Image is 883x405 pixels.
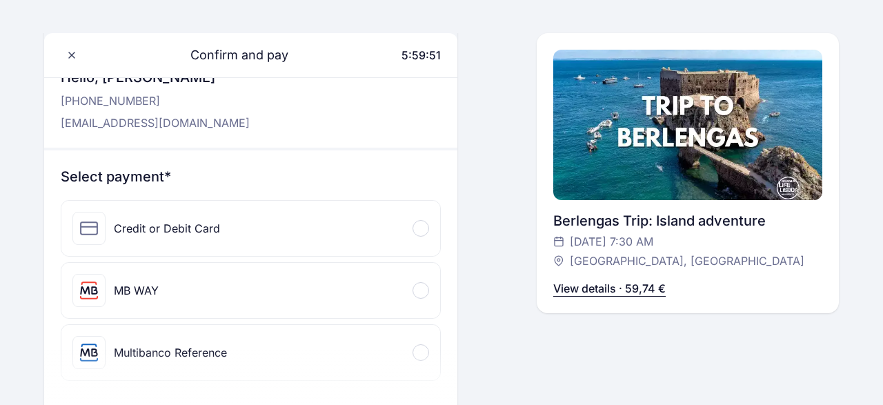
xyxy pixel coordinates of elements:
[114,344,227,361] div: Multibanco Reference
[553,280,666,297] p: View details · 59,74 €
[553,211,822,230] div: Berlengas Trip: Island adventure
[61,92,250,109] p: [PHONE_NUMBER]
[570,253,804,269] span: [GEOGRAPHIC_DATA], [GEOGRAPHIC_DATA]
[401,48,441,62] span: 5:59:51
[114,282,159,299] div: MB WAY
[174,46,288,65] span: Confirm and pay
[114,220,220,237] div: Credit or Debit Card
[570,233,653,250] span: [DATE] 7:30 AM
[61,167,441,186] h3: Select payment*
[61,115,250,131] p: [EMAIL_ADDRESS][DOMAIN_NAME]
